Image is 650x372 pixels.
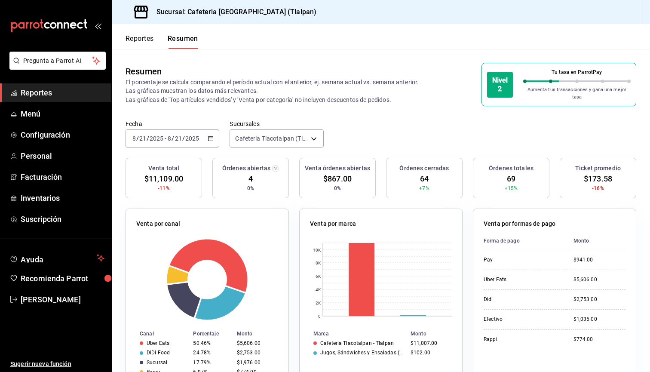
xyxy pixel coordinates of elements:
[23,56,92,65] span: Pregunta a Parrot AI
[320,350,404,356] div: Jugos, Sándwiches y Ensaladas ([GEOGRAPHIC_DATA])
[185,135,199,142] input: ----
[411,340,448,346] div: $11,007.00
[316,301,321,305] text: 2K
[21,150,104,162] span: Personal
[316,287,321,292] text: 4K
[193,360,230,366] div: 17.79%
[175,135,182,142] input: --
[573,276,625,283] div: $5,606.00
[334,184,341,192] span: 0%
[419,184,429,192] span: +7%
[310,219,356,228] p: Venta por marca
[235,134,307,143] span: Cafeteria Tlacotalpan (Tlalpan)
[168,34,198,49] button: Resumen
[21,87,104,98] span: Reportes
[21,129,104,141] span: Configuración
[147,340,169,346] div: Uber Eats
[484,256,560,264] div: Pay
[139,135,147,142] input: --
[172,135,174,142] span: /
[237,340,275,346] div: $5,606.00
[132,135,136,142] input: --
[484,232,567,250] th: Forma de pago
[575,164,621,173] h3: Ticket promedio
[95,22,101,29] button: open_drawer_menu
[567,232,625,250] th: Monto
[523,86,631,101] p: Aumenta tus transacciones y gana una mejor tasa
[487,72,513,98] div: Nivel 2
[126,121,219,127] label: Fecha
[158,184,170,192] span: -11%
[21,192,104,204] span: Inventarios
[523,68,631,76] p: Tu tasa en ParrotPay
[318,314,321,319] text: 0
[21,213,104,225] span: Suscripción
[136,219,180,228] p: Venta por canal
[505,184,518,192] span: +15%
[222,164,270,173] h3: Órdenes abiertas
[165,135,166,142] span: -
[144,173,183,184] span: $11,109.00
[507,173,515,184] span: 69
[147,135,149,142] span: /
[10,360,104,369] span: Sugerir nueva función
[411,350,448,356] div: $102.00
[147,350,170,356] div: DiDi Food
[21,294,104,305] span: [PERSON_NAME]
[573,256,625,264] div: $941.00
[148,164,179,173] h3: Venta total
[126,34,198,49] div: navigation tabs
[237,350,275,356] div: $2,753.00
[126,65,162,78] div: Resumen
[21,108,104,120] span: Menú
[21,273,104,284] span: Recomienda Parrot
[323,173,352,184] span: $867.00
[484,296,560,303] div: Didi
[193,350,230,356] div: 24.78%
[230,121,323,127] label: Sucursales
[149,135,164,142] input: ----
[248,173,253,184] span: 4
[584,173,612,184] span: $173.58
[305,164,370,173] h3: Venta órdenes abiertas
[182,135,185,142] span: /
[399,164,449,173] h3: Órdenes cerradas
[316,261,321,265] text: 8K
[21,253,93,263] span: Ayuda
[126,34,154,49] button: Reportes
[193,340,230,346] div: 50.46%
[21,171,104,183] span: Facturación
[136,135,139,142] span: /
[167,135,172,142] input: --
[484,316,560,323] div: Efectivo
[573,296,625,303] div: $2,753.00
[300,329,407,338] th: Marca
[247,184,254,192] span: 0%
[573,316,625,323] div: $1,035.00
[484,219,555,228] p: Venta por formas de pago
[6,62,106,71] a: Pregunta a Parrot AI
[237,360,275,366] div: $1,976.00
[407,329,462,338] th: Monto
[147,360,167,366] div: Sucursal
[320,340,394,346] div: Cafeteria Tlacotalpan - Tlalpan
[233,329,288,338] th: Monto
[150,7,316,17] h3: Sucursal: Cafeteria [GEOGRAPHIC_DATA] (Tlalpan)
[592,184,604,192] span: -16%
[313,248,321,252] text: 10K
[126,329,190,338] th: Canal
[126,78,423,104] p: El porcentaje se calcula comparando el período actual con el anterior, ej. semana actual vs. sema...
[489,164,533,173] h3: Órdenes totales
[190,329,233,338] th: Porcentaje
[9,52,106,70] button: Pregunta a Parrot AI
[484,336,560,343] div: Rappi
[316,274,321,279] text: 6K
[420,173,429,184] span: 64
[573,336,625,343] div: $774.00
[484,276,560,283] div: Uber Eats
